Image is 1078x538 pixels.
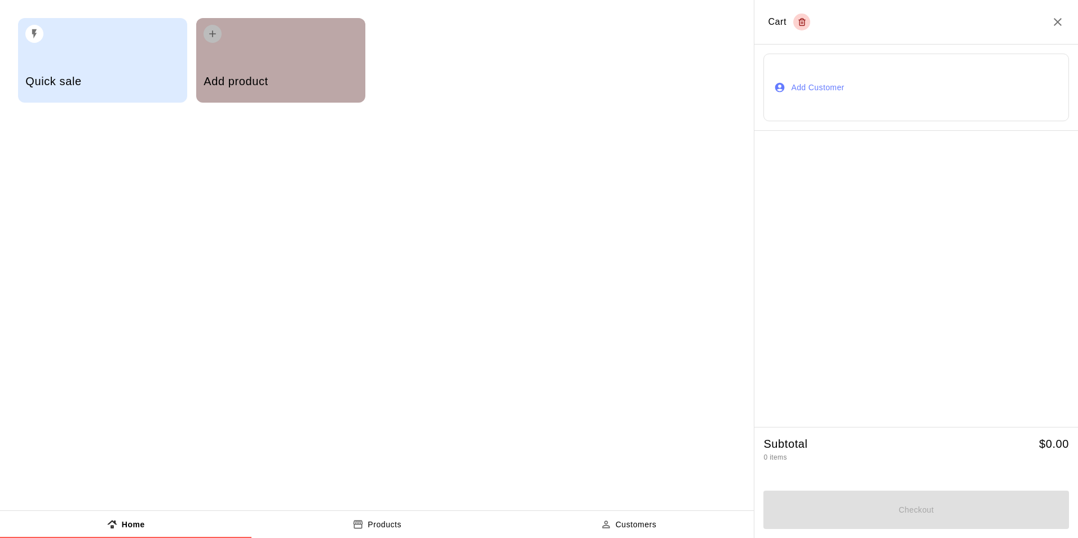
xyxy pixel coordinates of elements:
p: Customers [616,519,657,531]
p: Products [368,519,401,531]
span: 0 items [763,453,787,461]
button: Close [1051,15,1064,29]
h5: $ 0.00 [1039,436,1069,452]
div: Cart [768,14,810,30]
button: Empty cart [793,14,810,30]
button: Quick sale [18,18,187,103]
h5: Subtotal [763,436,807,452]
h5: Quick sale [25,74,179,89]
h5: Add product [204,74,357,89]
button: Add product [196,18,365,103]
button: Add Customer [763,54,1069,121]
p: Home [122,519,145,531]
